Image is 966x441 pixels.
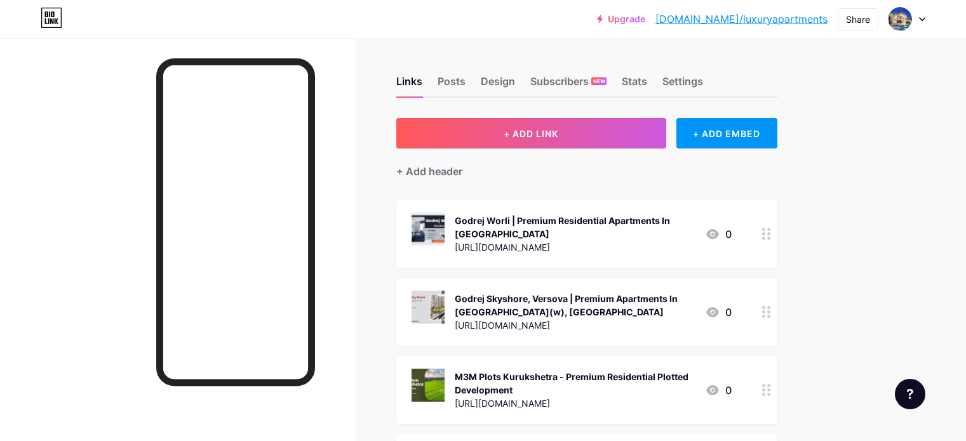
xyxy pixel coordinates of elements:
div: Godrej Worli | Premium Residential Apartments In [GEOGRAPHIC_DATA] [455,214,695,240]
div: Stats [622,74,647,96]
div: Posts [438,74,466,96]
button: + ADD LINK [396,118,666,148]
img: Godrej Skyshore, Versova | Premium Apartments In Andheri(w), Mumbai [412,291,445,324]
span: NEW [593,77,605,85]
div: + ADD EMBED [676,118,777,148]
div: 0 [705,305,732,320]
a: Upgrade [597,14,645,24]
div: Godrej Skyshore, Versova | Premium Apartments In [GEOGRAPHIC_DATA](w), [GEOGRAPHIC_DATA] [455,292,695,319]
div: M3M Plots Kurukshetra - Premium Residential Plotted Development [455,370,695,397]
img: M3M Plots Kurukshetra - Premium Residential Plotted Development [412,369,445,402]
div: [URL][DOMAIN_NAME] [455,240,695,254]
img: luxuryapartments [888,7,912,31]
div: Subscribers [530,74,607,96]
div: + Add header [396,164,462,179]
span: + ADD LINK [504,128,558,139]
a: [DOMAIN_NAME]/luxuryapartments [655,11,828,27]
img: Godrej Worli | Premium Residential Apartments In Mumbai [412,213,445,246]
div: 0 [705,227,732,242]
div: [URL][DOMAIN_NAME] [455,397,695,410]
div: Share [846,13,870,26]
div: Settings [662,74,703,96]
div: Design [481,74,515,96]
div: [URL][DOMAIN_NAME] [455,319,695,332]
div: Links [396,74,422,96]
div: 0 [705,383,732,398]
